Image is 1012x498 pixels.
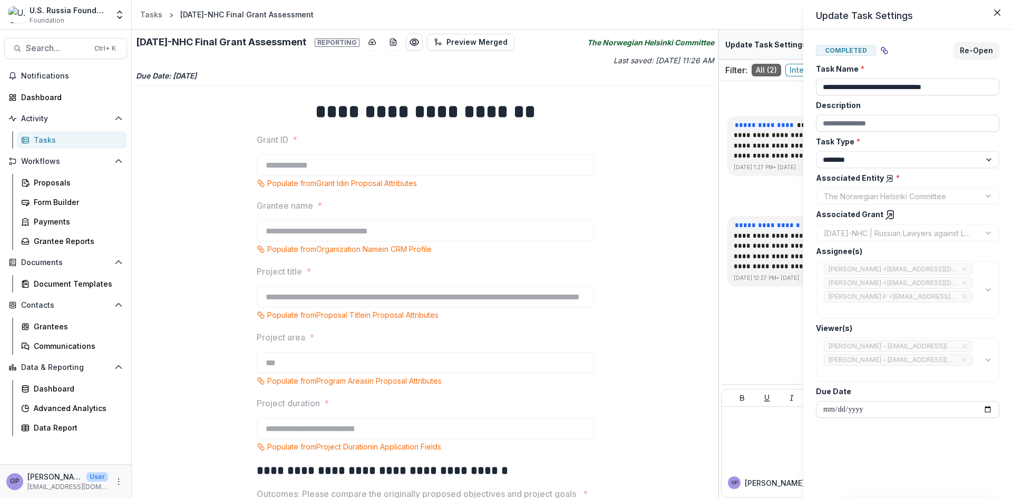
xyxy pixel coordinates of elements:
label: Assignee(s) [816,246,993,257]
span: Completed [816,45,876,56]
label: Due Date [816,386,993,397]
label: Task Type [816,136,993,147]
button: View dependent tasks [876,42,893,59]
button: Close [989,4,1006,21]
label: Associated Entity [816,172,993,183]
label: Task Name [816,63,993,74]
label: Associated Grant [816,209,993,220]
label: Viewer(s) [816,323,993,334]
label: Description [816,100,993,111]
button: Re-Open [953,42,999,59]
